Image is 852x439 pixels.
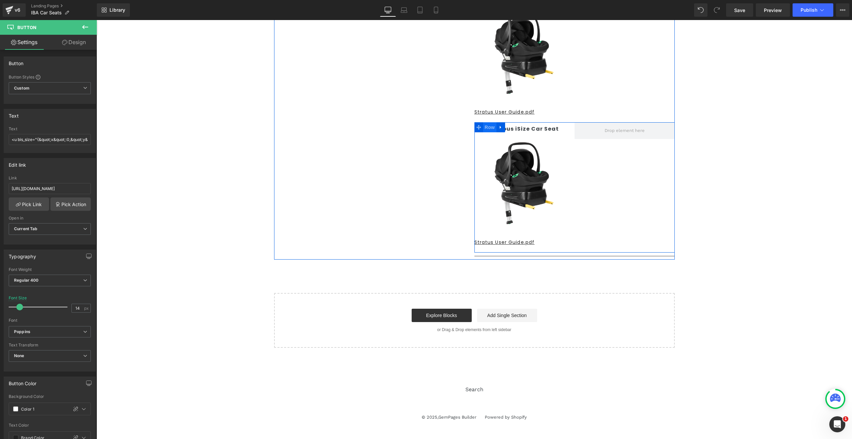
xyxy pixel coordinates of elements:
[756,3,790,17] a: Preview
[694,3,707,17] button: Undo
[9,176,91,180] div: Link
[394,105,462,113] b: Nimbus iSize Car Seat
[9,183,91,194] input: https://your-shop.myshopify.com
[710,3,723,17] button: Redo
[315,289,375,302] a: Explore Blocks
[378,215,478,229] a: Stratus User Guide.pdf
[9,267,91,272] div: Font Weight
[325,395,387,400] small: © 2025,
[381,289,441,302] a: Add Single Section
[50,197,91,211] a: Pick Action
[9,377,36,386] div: Button Color
[31,10,62,15] span: IBA Car Seats
[13,6,22,14] div: v6
[14,226,38,231] b: Current Tab
[17,25,36,30] span: Button
[50,35,98,50] a: Design
[9,109,19,119] div: Text
[9,127,91,131] div: Text
[388,395,430,400] a: Powered by Shopify
[9,197,49,211] a: Pick Link
[9,318,91,323] div: Font
[9,343,91,347] div: Text Transform
[9,216,91,221] div: Open in
[836,3,849,17] button: More
[9,57,23,66] div: Button
[734,7,745,14] span: Save
[342,395,380,400] a: GemPages Builder
[3,3,26,17] a: v6
[801,7,817,13] span: Publish
[97,3,130,17] a: New Library
[369,366,387,373] a: Search
[14,329,30,335] i: Poppins
[14,86,29,91] b: Custom
[396,3,412,17] a: Laptop
[9,296,27,300] div: Font Size
[793,3,833,17] button: Publish
[428,3,444,17] a: Mobile
[9,250,36,259] div: Typography
[843,416,848,422] span: 1
[84,306,90,310] span: px
[400,102,409,112] a: Expand / Collapse
[380,3,396,17] a: Desktop
[110,7,125,13] span: Library
[9,74,91,80] div: Button Styles
[387,102,400,112] span: Row
[21,405,65,413] input: Color
[378,89,438,95] u: Stratus User Guide.pdf
[378,219,438,226] u: Stratus User Guide.pdf
[9,394,91,399] div: Background Color
[829,416,845,432] iframe: Intercom live chat
[378,85,478,99] a: Stratus User Guide.pdf
[188,307,568,312] p: or Drag & Drop elements from left sidebar
[412,3,428,17] a: Tablet
[9,158,26,168] div: Edit link
[14,353,24,358] b: None
[14,278,39,283] b: Regular 400
[764,7,782,14] span: Preview
[9,423,91,428] div: Text Color
[31,3,97,9] a: Landing Pages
